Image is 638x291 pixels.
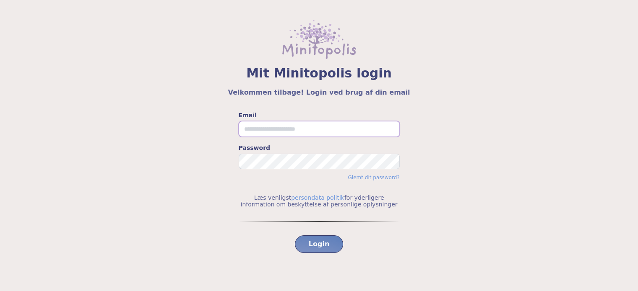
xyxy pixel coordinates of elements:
[348,175,399,180] a: Glemt dit password?
[20,88,618,98] h5: Velkommen tilbage! Login ved brug af din email
[295,235,344,253] button: Login
[20,66,618,81] span: Mit Minitopolis login
[309,239,330,249] span: Login
[239,144,400,152] label: Password
[239,194,400,208] p: Læs venligst for yderligere information om beskyttelse af personlige oplysninger
[239,111,400,119] label: Email
[291,194,344,201] a: persondata politik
